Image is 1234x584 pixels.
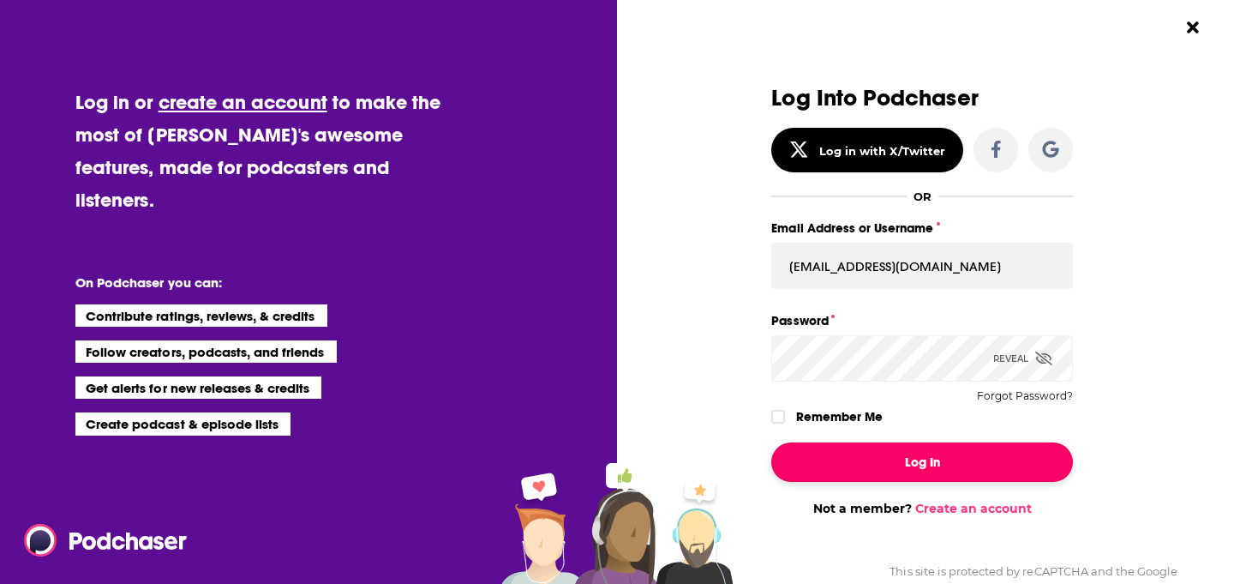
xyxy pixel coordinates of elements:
[771,310,1073,332] label: Password
[159,90,327,114] a: create an account
[796,406,883,428] label: Remember Me
[771,243,1073,289] input: Email Address or Username
[75,412,291,435] li: Create podcast & episode lists
[24,524,189,557] img: Podchaser - Follow, Share and Rate Podcasts
[915,501,1032,516] a: Create an account
[819,144,945,158] div: Log in with X/Twitter
[914,190,931,203] div: OR
[24,524,175,557] a: Podchaser - Follow, Share and Rate Podcasts
[771,86,1073,111] h3: Log Into Podchaser
[993,335,1052,382] div: Reveal
[771,217,1073,239] label: Email Address or Username
[771,128,963,172] button: Log in with X/Twitter
[771,501,1073,516] div: Not a member?
[75,274,418,291] li: On Podchaser you can:
[75,340,337,363] li: Follow creators, podcasts, and friends
[977,390,1073,402] button: Forgot Password?
[1177,11,1209,44] button: Close Button
[75,376,321,399] li: Get alerts for new releases & credits
[75,304,327,327] li: Contribute ratings, reviews, & credits
[771,443,1073,482] button: Log In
